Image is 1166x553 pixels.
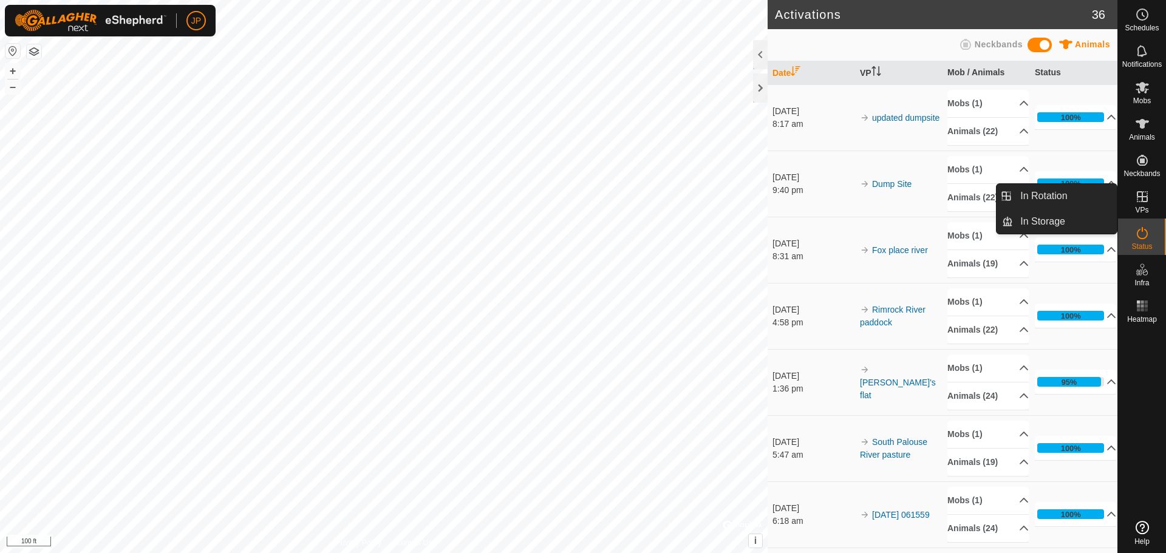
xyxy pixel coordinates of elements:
div: 8:31 am [772,250,854,263]
a: In Storage [1013,209,1117,234]
p-accordion-header: 100% [1035,436,1116,460]
button: – [5,80,20,94]
div: 100% [1037,178,1104,188]
p-accordion-header: Animals (19) [947,250,1029,277]
div: 100% [1037,443,1104,453]
img: arrow [860,245,870,255]
p-accordion-header: Animals (22) [947,184,1029,211]
a: [PERSON_NAME]'s flat [860,378,936,400]
th: Mob / Animals [943,61,1030,85]
a: Fox place river [872,245,928,255]
a: Privacy Policy [336,537,381,548]
div: 4:58 pm [772,316,854,329]
span: Schedules [1125,24,1159,32]
p-accordion-header: 100% [1035,502,1116,526]
span: VPs [1135,206,1148,214]
span: JP [191,15,201,27]
a: South Palouse River pasture [860,437,927,460]
a: [DATE] 061559 [872,510,930,520]
div: 100% [1061,443,1081,454]
div: [DATE] [772,502,854,515]
div: [DATE] [772,105,854,118]
img: arrow [860,437,870,447]
p-sorticon: Activate to sort [871,68,881,78]
p-accordion-header: 100% [1035,304,1116,328]
p-sorticon: Activate to sort [791,68,800,78]
span: Help [1134,538,1150,545]
a: updated dumpsite [872,113,939,123]
div: 9:40 pm [772,184,854,197]
p-accordion-header: Mobs (1) [947,421,1029,448]
div: 100% [1037,245,1104,254]
p-accordion-header: 100% [1035,237,1116,262]
div: 100% [1061,112,1081,123]
div: [DATE] [772,436,854,449]
div: 100% [1061,509,1081,520]
p-accordion-header: Animals (22) [947,316,1029,344]
h2: Activations [775,7,1092,22]
button: + [5,64,20,78]
th: Status [1030,61,1117,85]
div: 95% [1037,377,1104,387]
span: Infra [1134,279,1149,287]
span: In Rotation [1020,189,1067,203]
div: 100% [1037,112,1104,122]
div: [DATE] [772,237,854,250]
p-accordion-header: Animals (24) [947,515,1029,542]
p-accordion-header: Mobs (1) [947,222,1029,249]
a: Dump Site [872,179,912,189]
button: i [749,534,762,548]
span: Neckbands [975,39,1023,49]
div: [DATE] [772,304,854,316]
div: 100% [1037,509,1104,519]
span: Heatmap [1127,316,1157,323]
p-accordion-header: 100% [1035,105,1116,129]
img: arrow [860,510,870,520]
div: 100% [1037,311,1104,321]
th: Date [768,61,855,85]
span: Animals [1129,134,1155,141]
span: Neckbands [1123,170,1160,177]
a: Rimrock River paddock [860,305,926,327]
div: 6:18 am [772,515,854,528]
p-accordion-header: Mobs (1) [947,288,1029,316]
li: In Storage [997,209,1117,234]
a: Help [1118,516,1166,550]
p-accordion-header: Mobs (1) [947,156,1029,183]
img: Gallagher Logo [15,10,166,32]
p-accordion-header: Mobs (1) [947,487,1029,514]
p-accordion-header: Animals (19) [947,449,1029,476]
p-accordion-header: 95% [1035,370,1116,394]
span: Animals [1075,39,1110,49]
p-accordion-header: 100% [1035,171,1116,195]
img: arrow [860,365,870,375]
span: i [754,535,757,546]
span: 36 [1092,5,1105,24]
a: Contact Us [396,537,432,548]
li: In Rotation [997,184,1117,208]
p-accordion-header: Animals (24) [947,382,1029,410]
p-accordion-header: Mobs (1) [947,90,1029,117]
span: In Storage [1020,214,1065,229]
div: [DATE] [772,171,854,184]
div: 95% [1062,376,1077,388]
span: Notifications [1122,61,1162,68]
button: Map Layers [27,44,41,59]
div: [DATE] [772,370,854,382]
div: 1:36 pm [772,382,854,395]
th: VP [855,61,943,85]
div: 5:47 am [772,449,854,461]
span: Mobs [1133,97,1151,104]
a: In Rotation [1013,184,1117,208]
button: Reset Map [5,44,20,58]
img: arrow [860,113,870,123]
p-accordion-header: Animals (22) [947,118,1029,145]
p-accordion-header: Mobs (1) [947,355,1029,382]
span: Status [1131,243,1152,250]
img: arrow [860,179,870,189]
div: 100% [1061,244,1081,256]
div: 8:17 am [772,118,854,131]
img: arrow [860,305,870,314]
div: 100% [1061,310,1081,322]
